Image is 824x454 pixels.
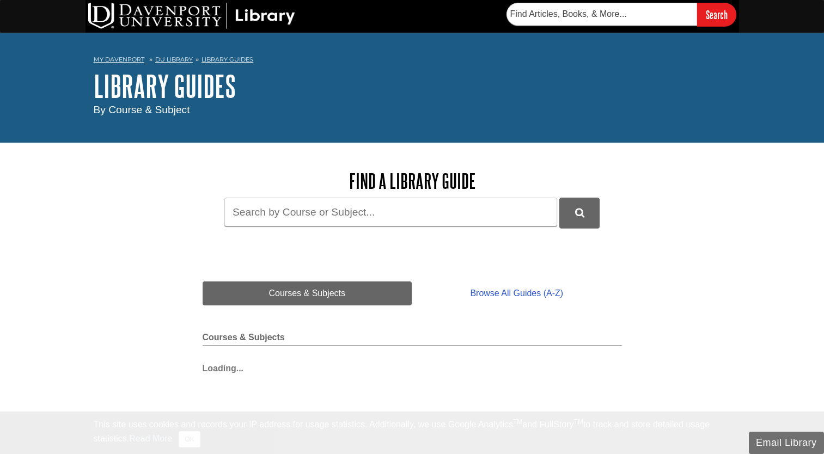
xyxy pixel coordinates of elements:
[203,170,622,192] h2: Find a Library Guide
[575,208,584,218] i: Search Library Guides
[574,418,583,426] sup: TM
[203,333,622,346] h2: Courses & Subjects
[203,281,412,305] a: Courses & Subjects
[202,56,253,63] a: Library Guides
[94,102,731,118] div: By Course & Subject
[412,281,621,305] a: Browse All Guides (A-Z)
[224,198,557,226] input: Search by Course or Subject...
[94,418,731,447] div: This site uses cookies and records your IP address for usage statistics. Additionally, we use Goo...
[88,3,295,29] img: DU Library
[94,55,144,64] a: My Davenport
[506,3,697,26] input: Find Articles, Books, & More...
[203,357,622,375] div: Loading...
[94,52,731,70] nav: breadcrumb
[506,3,736,26] form: Searches DU Library's articles, books, and more
[155,56,193,63] a: DU Library
[94,70,731,102] h1: Library Guides
[697,3,736,26] input: Search
[129,434,172,443] a: Read More
[513,418,522,426] sup: TM
[749,432,824,454] button: Email Library
[179,431,200,447] button: Close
